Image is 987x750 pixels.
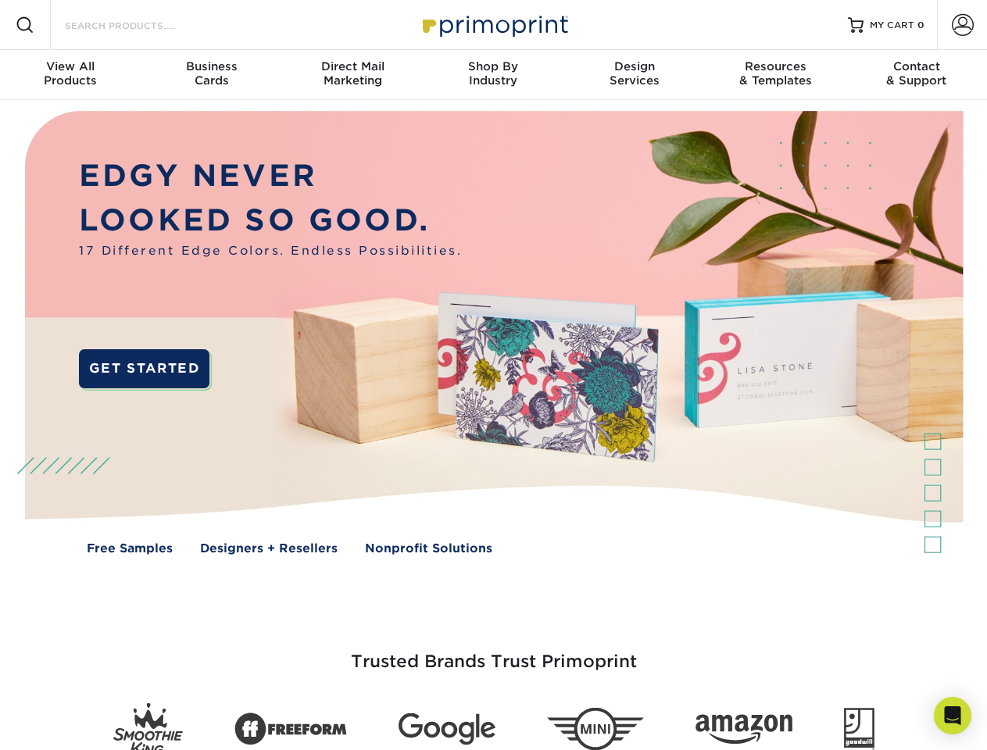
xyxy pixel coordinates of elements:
a: Direct MailMarketing [282,50,423,100]
p: LOOKED SO GOOD. [79,198,462,243]
img: Goodwill [844,708,874,750]
a: Free Samples [87,540,173,558]
div: Industry [423,59,563,87]
div: Open Intercom Messenger [934,697,971,734]
span: 17 Different Edge Colors. Endless Possibilities. [79,242,462,260]
p: EDGY NEVER [79,154,462,198]
span: 0 [917,20,924,30]
div: Cards [141,59,281,87]
a: BusinessCards [141,50,281,100]
span: Shop By [423,59,563,73]
a: GET STARTED [79,349,209,388]
span: Design [564,59,705,73]
a: DesignServices [564,50,705,100]
span: Business [141,59,281,73]
div: & Support [846,59,987,87]
div: Marketing [282,59,423,87]
img: Amazon [696,715,792,745]
input: SEARCH PRODUCTS..... [63,16,216,34]
h3: Trusted Brands Trust Primoprint [37,614,951,691]
span: Contact [846,59,987,73]
span: Resources [705,59,846,73]
span: Direct Mail [282,59,423,73]
div: & Templates [705,59,846,87]
a: Contact& Support [846,50,987,100]
a: Resources& Templates [705,50,846,100]
img: Primoprint [416,8,572,41]
a: Designers + Resellers [200,540,338,558]
div: Services [564,59,705,87]
a: Nonprofit Solutions [365,540,492,558]
span: MY CART [870,19,914,32]
img: Google [399,713,495,745]
a: Shop ByIndustry [423,50,563,100]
